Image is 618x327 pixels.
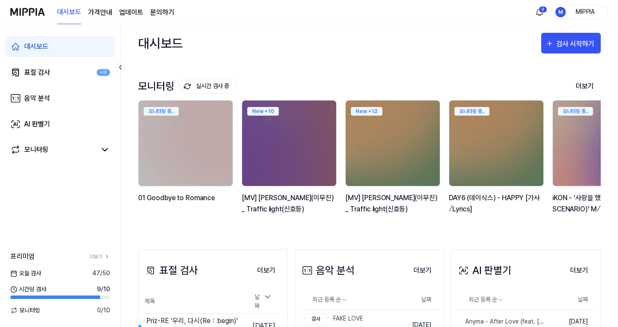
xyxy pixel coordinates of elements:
[88,7,112,18] button: 가격안내
[457,317,545,326] div: Anyma - After Love (feat. [PERSON_NAME]) [Visual
[10,285,46,294] span: 시간당 검사
[545,289,595,310] th: 날짜
[24,93,50,104] div: 음악 분석
[89,253,110,261] a: 더보기
[556,38,596,50] div: 검사 시작하기
[304,314,363,324] div: FAKE LOVE
[24,119,50,129] div: AI 판별기
[57,0,81,24] a: 대시보드
[144,289,244,314] th: 제목
[558,107,593,116] div: 모니터링 중..
[250,262,282,279] button: 더보기
[300,263,355,278] div: 음악 분석
[138,192,235,214] div: 01 Goodbye to Romance
[405,289,438,310] th: 날짜
[563,262,595,279] button: 더보기
[568,7,602,16] div: MIPPIA
[10,145,96,155] a: 모니터링
[351,107,382,116] div: New + 12
[449,100,545,223] a: 모니터링 중..backgroundIamgeDAY6 (데이식스) - HAPPY [가사⧸Lyrics]
[569,77,601,95] button: 더보기
[10,269,41,278] span: 오늘 검사
[139,101,233,186] img: backgroundIamge
[119,7,143,18] a: 업데이트
[97,285,110,294] span: 9 / 10
[534,7,545,17] img: 알림
[533,5,546,19] button: 알림3
[10,252,35,262] span: 프리미엄
[345,100,442,223] a: New +12backgroundIamge[MV] [PERSON_NAME](이무진) _ Traffic light(신호등)
[97,306,110,315] span: 0 / 10
[138,79,236,94] div: 모니터링
[24,67,50,78] div: 표절 검사
[24,145,48,155] div: 모니터링
[346,101,440,186] img: backgroundIamge
[247,107,279,116] div: New + 10
[5,36,115,57] a: 대시보드
[5,114,115,135] a: AI 판별기
[138,33,183,53] div: 대시보드
[97,69,110,76] div: +9
[251,290,275,313] div: 날짜
[179,79,236,94] button: 실시간 검사 중
[92,269,110,278] span: 47 / 50
[10,306,40,315] span: 모니터링
[304,314,328,324] div: 검사
[457,263,511,278] div: AI 판별기
[449,192,545,214] div: DAY6 (데이식스) - HAPPY [가사⧸Lyrics]
[555,7,566,17] img: profile
[552,5,608,19] button: profileMIPPIA
[454,107,489,116] div: 모니터링 중..
[541,33,601,53] button: 검사 시작하기
[345,192,442,214] div: [MV] [PERSON_NAME](이무진) _ Traffic light(신호등)
[5,62,115,83] a: 표절 검사+9
[242,100,338,223] a: New +10backgroundIamge[MV] [PERSON_NAME](이무진) _ Traffic light(신호등)
[24,41,48,52] div: 대시보드
[539,6,547,13] div: 3
[242,101,336,186] img: backgroundIamge
[184,83,191,90] img: monitoring Icon
[144,107,179,116] div: 모니터링 중..
[242,192,338,214] div: [MV] [PERSON_NAME](이무진) _ Traffic light(신호등)
[144,263,198,278] div: 표절 검사
[138,100,235,223] a: 모니터링 중..backgroundIamge01 Goodbye to Romance
[5,88,115,109] a: 음악 분석
[150,7,174,18] a: 문의하기
[407,262,438,279] button: 더보기
[449,101,543,186] img: backgroundIamge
